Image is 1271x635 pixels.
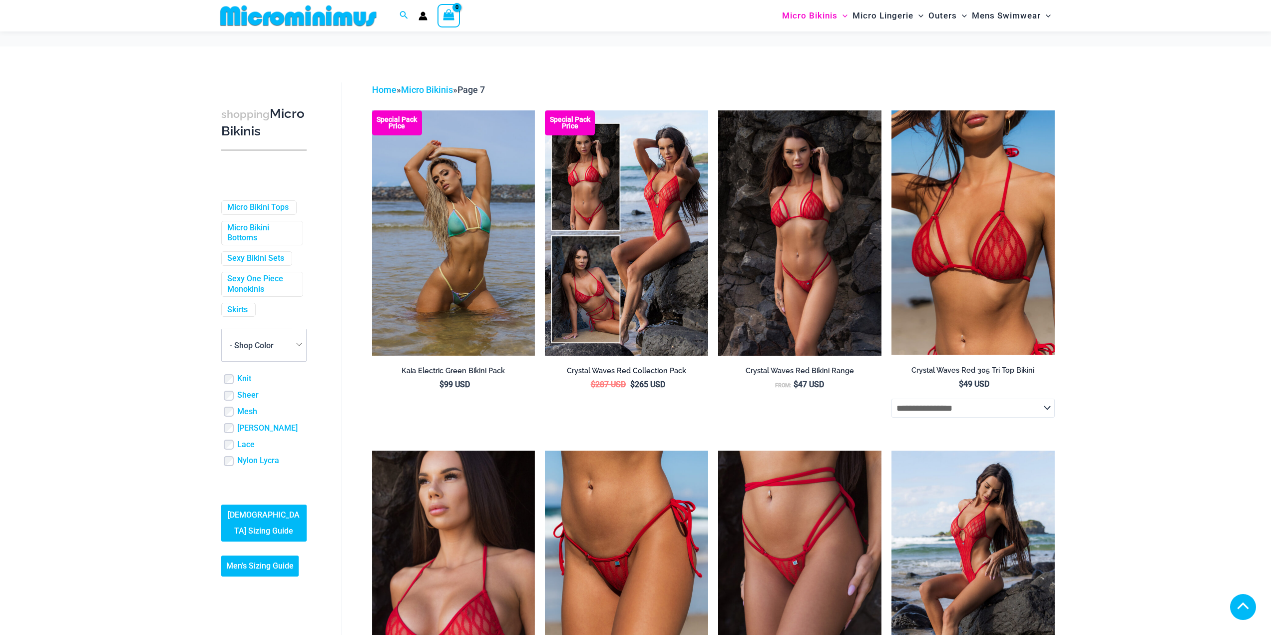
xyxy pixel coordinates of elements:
b: Special Pack Price [372,116,422,129]
span: Menu Toggle [1041,3,1051,28]
span: From: [775,382,791,389]
a: Collection Pack Crystal Waves 305 Tri Top 4149 Thong 01Crystal Waves 305 Tri Top 4149 Thong 01 [545,110,708,355]
a: [DEMOGRAPHIC_DATA] Sizing Guide [221,505,307,542]
a: [PERSON_NAME] [237,423,298,434]
span: $ [794,380,798,389]
img: Crystal Waves 305 Tri Top 4149 Thong 02 [718,110,881,355]
span: $ [439,380,444,389]
img: Collection Pack [545,110,708,355]
nav: Site Navigation [778,1,1055,30]
h2: Crystal Waves Red Bikini Range [718,366,881,376]
a: Skirts [227,305,248,315]
span: Menu Toggle [913,3,923,28]
span: Outers [928,3,957,28]
bdi: 49 USD [959,379,989,389]
a: Knit [237,374,251,384]
span: - Shop Color [221,329,307,362]
a: Sexy One Piece Monokinis [227,274,295,295]
a: Micro Bikinis [401,84,453,95]
a: Nylon Lycra [237,456,279,466]
span: Mens Swimwear [972,3,1041,28]
img: MM SHOP LOGO FLAT [216,4,381,27]
a: Micro LingerieMenu ToggleMenu Toggle [850,3,926,28]
span: Page 7 [457,84,485,95]
a: Mens SwimwearMenu ToggleMenu Toggle [969,3,1053,28]
a: Crystal Waves Red 305 Tri Top Bikini [891,366,1055,379]
h2: Crystal Waves Red 305 Tri Top Bikini [891,366,1055,375]
h2: Kaia Electric Green Bikini Pack [372,366,535,376]
span: » » [372,84,485,95]
a: Account icon link [419,11,427,20]
img: Crystal Waves 305 Tri Top 01 [891,110,1055,355]
a: OutersMenu ToggleMenu Toggle [926,3,969,28]
a: Crystal Waves 305 Tri Top 4149 Thong 02Crystal Waves 305 Tri Top 4149 Thong 01Crystal Waves 305 T... [718,110,881,355]
span: shopping [221,108,270,120]
bdi: 287 USD [591,380,626,389]
a: Sexy Bikini Sets [227,253,284,264]
a: Search icon link [400,9,409,22]
img: Kaia Electric Green 305 Top 445 Thong 04 [372,110,535,355]
h2: Crystal Waves Red Collection Pack [545,366,708,376]
span: Menu Toggle [957,3,967,28]
span: Menu Toggle [838,3,847,28]
span: $ [959,379,963,389]
a: Kaia Electric Green 305 Top 445 Thong 04 Kaia Electric Green 305 Top 445 Thong 05Kaia Electric Gr... [372,110,535,355]
span: - Shop Color [230,341,274,350]
a: Crystal Waves Red Bikini Range [718,366,881,379]
a: Crystal Waves Red Collection Pack [545,366,708,379]
a: Micro Bikini Tops [227,202,289,213]
span: Micro Lingerie [852,3,913,28]
bdi: 265 USD [630,380,665,389]
span: - Shop Color [222,329,306,361]
b: Special Pack Price [545,116,595,129]
span: Micro Bikinis [782,3,838,28]
span: $ [630,380,635,389]
a: Micro Bikini Bottoms [227,223,295,244]
a: View Shopping Cart, empty [437,4,460,27]
bdi: 47 USD [794,380,824,389]
a: Men’s Sizing Guide [221,556,299,577]
a: Mesh [237,407,257,417]
a: Kaia Electric Green Bikini Pack [372,366,535,379]
a: Lace [237,440,255,450]
a: Sheer [237,390,259,401]
a: Home [372,84,397,95]
span: $ [591,380,595,389]
a: Micro BikinisMenu ToggleMenu Toggle [780,3,850,28]
a: Crystal Waves 305 Tri Top 01Crystal Waves 305 Tri Top 4149 Thong 04Crystal Waves 305 Tri Top 4149... [891,110,1055,355]
h3: Micro Bikinis [221,105,307,140]
bdi: 99 USD [439,380,470,389]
